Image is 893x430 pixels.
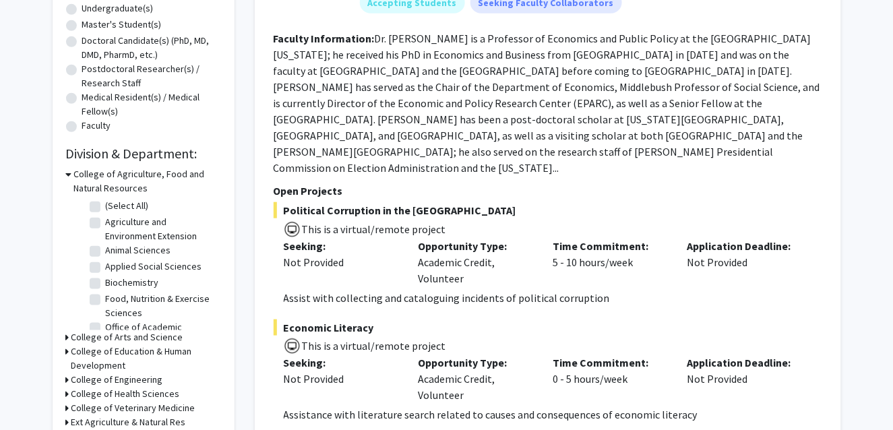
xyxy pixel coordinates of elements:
div: Academic Credit, Volunteer [408,238,543,286]
p: Time Commitment: [553,355,667,371]
label: Food, Nutrition & Exercise Sciences [106,292,218,320]
label: Postdoctoral Researcher(s) / Research Staff [82,62,221,90]
h3: College of Engineering [71,373,163,387]
span: This is a virtual/remote project [301,222,446,236]
h3: College of Veterinary Medicine [71,401,195,415]
p: Assistance with literature search related to causes and consequences of economic literacy [284,406,822,423]
label: Undergraduate(s) [82,1,154,16]
p: Seeking: [284,355,398,371]
div: Not Provided [284,254,398,270]
b: Faculty Information: [274,32,375,45]
p: Assist with collecting and cataloguing incidents of political corruption [284,290,822,306]
p: Seeking: [284,238,398,254]
label: Medical Resident(s) / Medical Fellow(s) [82,90,221,119]
label: (Select All) [106,199,149,213]
div: Not Provided [677,355,812,403]
p: Opportunity Type: [418,355,532,371]
label: Master's Student(s) [82,18,162,32]
div: Academic Credit, Volunteer [408,355,543,403]
label: Doctoral Candidate(s) (PhD, MD, DMD, PharmD, etc.) [82,34,221,62]
h3: College of Health Sciences [71,387,180,401]
p: Opportunity Type: [418,238,532,254]
div: Not Provided [677,238,812,286]
p: Open Projects [274,183,822,199]
label: Agriculture and Environment Extension [106,215,218,243]
div: 5 - 10 hours/week [543,238,677,286]
span: This is a virtual/remote project [301,339,446,352]
div: Not Provided [284,371,398,387]
label: Faculty [82,119,111,133]
div: 0 - 5 hours/week [543,355,677,403]
h3: College of Agriculture, Food and Natural Resources [74,167,221,195]
span: Economic Literacy [274,319,822,336]
h3: College of Arts and Science [71,330,183,344]
label: Animal Sciences [106,243,171,257]
h3: Ext Agriculture & Natural Res [71,415,186,429]
p: Time Commitment: [553,238,667,254]
fg-read-more: Dr. [PERSON_NAME] is a Professor of Economics and Public Policy at the [GEOGRAPHIC_DATA][US_STATE... [274,32,820,175]
label: Applied Social Sciences [106,259,202,274]
p: Application Deadline: [687,238,802,254]
h2: Division & Department: [66,146,221,162]
iframe: Chat [10,369,57,420]
span: Political Corruption in the [GEOGRAPHIC_DATA] [274,202,822,218]
h3: College of Education & Human Development [71,344,221,373]
label: Office of Academic Programs [106,320,218,348]
p: Application Deadline: [687,355,802,371]
label: Biochemistry [106,276,159,290]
